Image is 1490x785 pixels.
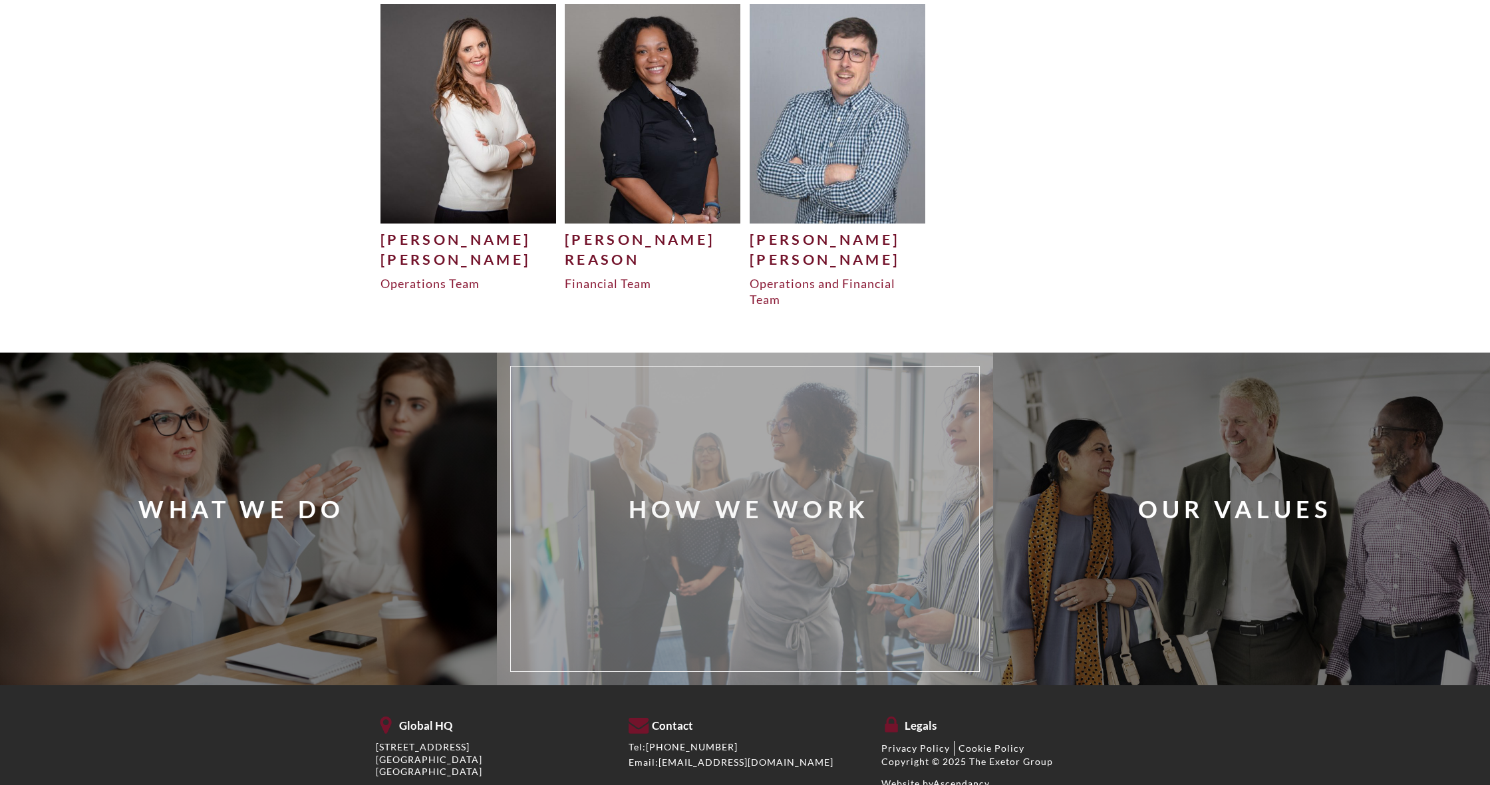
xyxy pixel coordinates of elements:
img: Alicha-Reason-1-500x625.jpg [565,4,740,223]
a: [PERSON_NAME][PERSON_NAME]Operations and Financial Team [750,4,925,307]
div: Operations and Financial Team [750,275,925,307]
div: Tel: [629,741,861,753]
div: [PERSON_NAME] [565,230,740,249]
a: Cookie Policy [959,742,1024,754]
img: Liz-Olivier-500x625.jpg [380,4,556,223]
a: [PERSON_NAME][PERSON_NAME]Operations Team [380,4,556,291]
p: [STREET_ADDRESS] [GEOGRAPHIC_DATA] [GEOGRAPHIC_DATA] [376,741,609,778]
a: [EMAIL_ADDRESS][DOMAIN_NAME] [659,756,833,768]
div: What We Do [138,492,345,526]
a: [PHONE_NUMBER] [646,741,738,752]
div: [PERSON_NAME] [750,249,925,269]
a: [PERSON_NAME]ReasonFinancial Team [565,4,740,291]
div: [PERSON_NAME] [380,230,556,249]
div: How We Work [629,492,869,526]
div: [PERSON_NAME] [750,230,925,249]
div: Our Values [1138,492,1332,526]
h5: Global HQ [376,713,609,732]
div: Financial Team [565,275,740,291]
div: Copyright © 2025 The Exetor Group [881,756,1114,768]
div: [PERSON_NAME] [380,249,556,269]
h5: Contact [629,713,861,732]
div: Email: [629,756,861,768]
div: Reason [565,249,740,269]
h5: Legals [881,713,1114,732]
div: Operations Team [380,275,556,291]
img: Daniel-Headshot-500x625_edited-e1735834938462.jpg [750,4,925,223]
a: Privacy Policy [881,742,950,754]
